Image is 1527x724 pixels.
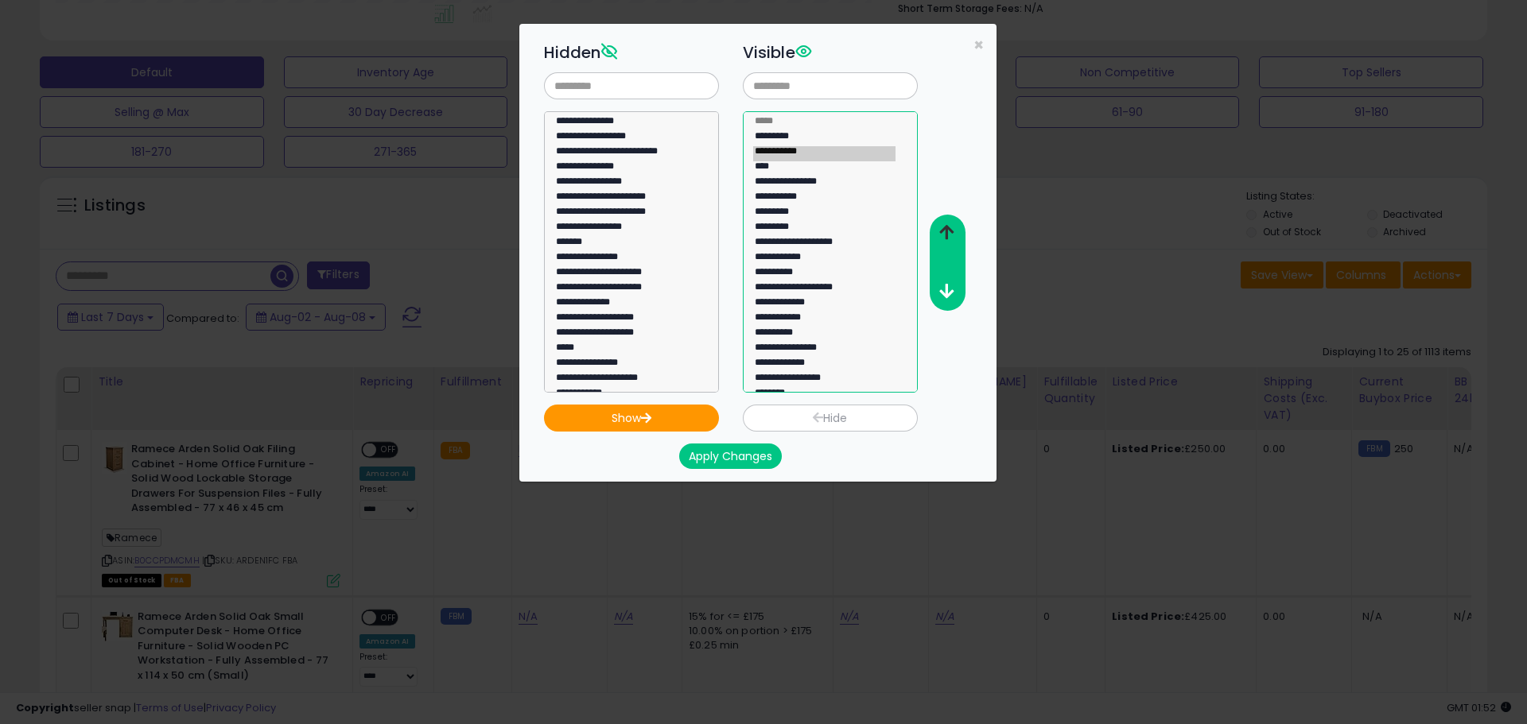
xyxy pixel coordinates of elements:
button: Hide [743,405,918,432]
span: × [973,33,984,56]
h3: Visible [743,41,918,64]
h3: Hidden [544,41,719,64]
button: Apply Changes [679,443,782,469]
button: Show [544,405,719,432]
